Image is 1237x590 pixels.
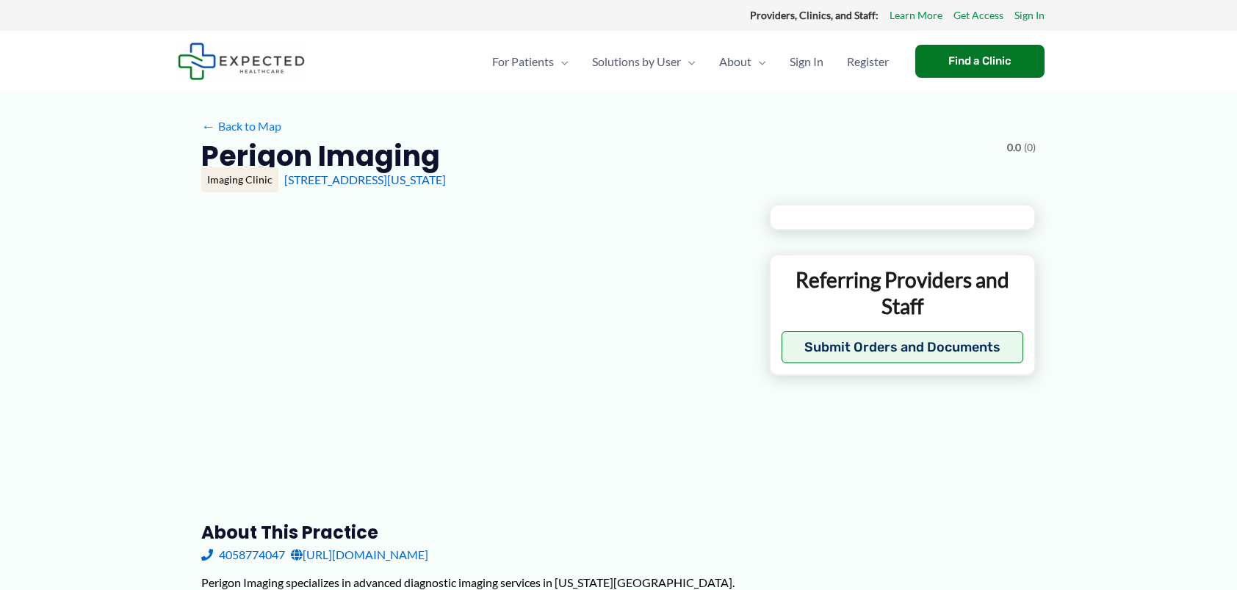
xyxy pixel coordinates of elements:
span: (0) [1024,138,1036,157]
a: [STREET_ADDRESS][US_STATE] [284,172,446,186]
strong: Providers, Clinics, and Staff: [750,9,879,21]
nav: Primary Site Navigation [480,36,901,87]
span: Solutions by User [592,36,681,87]
span: ← [201,119,215,133]
span: Menu Toggle [751,36,766,87]
span: About [719,36,751,87]
a: 4058774047 [201,544,285,566]
span: Menu Toggle [681,36,696,87]
a: Get Access [953,6,1003,25]
span: Menu Toggle [554,36,569,87]
div: Imaging Clinic [201,167,278,192]
span: Sign In [790,36,823,87]
span: Register [847,36,889,87]
a: AboutMenu Toggle [707,36,778,87]
img: Expected Healthcare Logo - side, dark font, small [178,43,305,80]
a: Register [835,36,901,87]
p: Referring Providers and Staff [782,266,1023,320]
button: Submit Orders and Documents [782,331,1023,363]
a: Find a Clinic [915,45,1045,78]
a: ←Back to Map [201,115,281,137]
a: Sign In [1014,6,1045,25]
h2: Perigon Imaging [201,138,440,174]
h3: About this practice [201,521,746,544]
a: Sign In [778,36,835,87]
span: 0.0 [1007,138,1021,157]
a: For PatientsMenu Toggle [480,36,580,87]
span: For Patients [492,36,554,87]
a: Solutions by UserMenu Toggle [580,36,707,87]
a: Learn More [890,6,942,25]
a: [URL][DOMAIN_NAME] [291,544,428,566]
